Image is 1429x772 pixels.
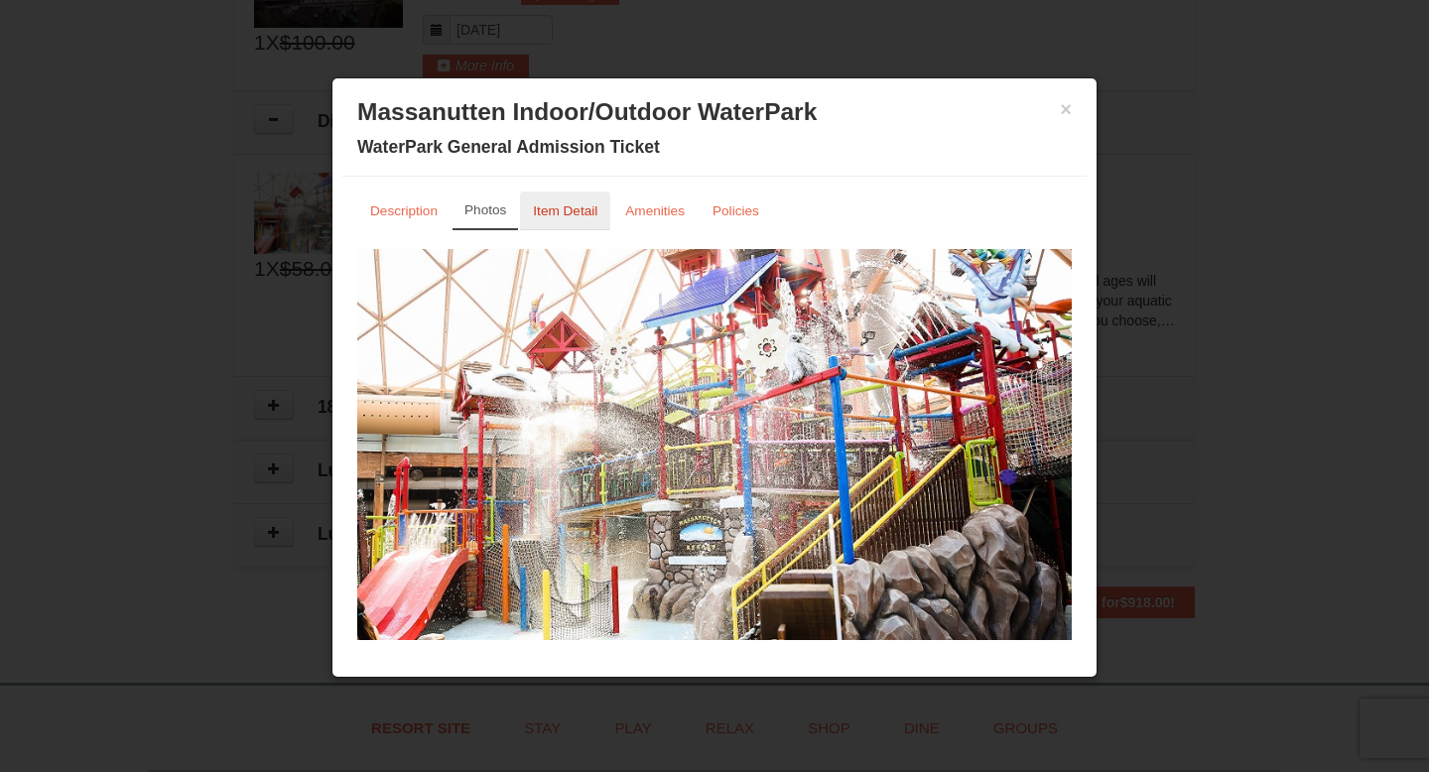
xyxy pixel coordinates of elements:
h3: Massanutten Indoor/Outdoor WaterPark [357,97,1072,127]
img: 6619917-1403-22d2226d.jpg [357,249,1072,640]
small: Description [370,203,438,218]
a: Item Detail [520,192,610,230]
h4: WaterPark General Admission Ticket [357,137,1072,157]
button: × [1060,99,1072,119]
a: Amenities [612,192,698,230]
a: Description [357,192,451,230]
small: Item Detail [533,203,597,218]
a: Policies [700,192,772,230]
small: Policies [713,203,759,218]
small: Photos [464,202,506,217]
a: Photos [453,192,518,230]
small: Amenities [625,203,685,218]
